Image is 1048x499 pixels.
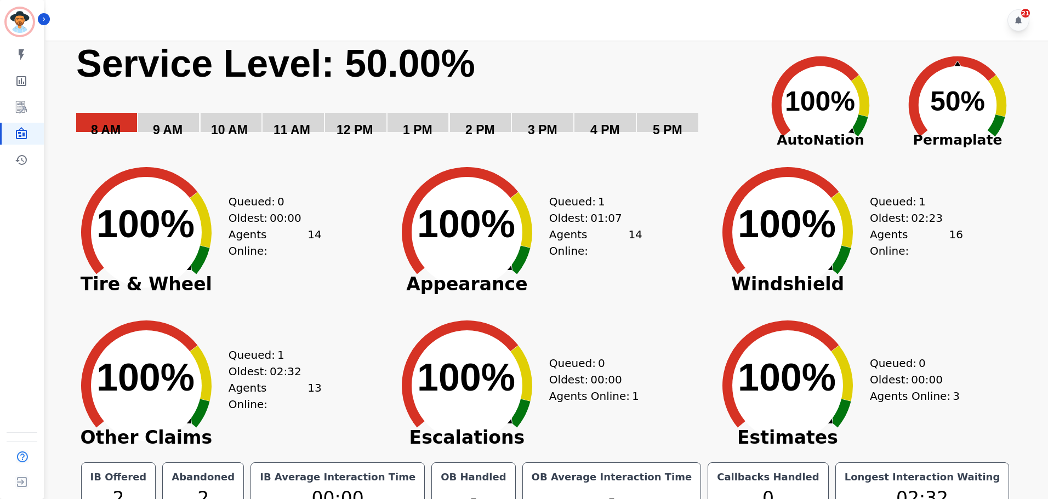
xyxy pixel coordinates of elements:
[549,210,631,226] div: Oldest:
[870,388,963,404] div: Agents Online:
[403,123,432,137] text: 1 PM
[889,130,1026,151] span: Permaplate
[598,355,605,371] span: 0
[229,363,311,380] div: Oldest:
[64,279,229,290] span: Tire & Wheel
[529,469,694,485] div: OB Average Interaction Time
[549,193,631,210] div: Queued:
[919,193,926,210] span: 1
[169,469,237,485] div: Abandoned
[417,356,515,399] text: 100%
[705,279,870,290] span: Windshield
[953,388,960,404] span: 3
[76,42,475,85] text: Service Level: 50.00%
[385,432,549,443] span: Escalations
[870,371,952,388] div: Oldest:
[385,279,549,290] span: Appearance
[277,347,284,363] span: 1
[632,388,639,404] span: 1
[949,226,962,259] span: 16
[229,226,322,259] div: Agents Online:
[153,123,183,137] text: 9 AM
[911,371,943,388] span: 00:00
[738,356,836,399] text: 100%
[785,86,855,117] text: 100%
[653,123,682,137] text: 5 PM
[7,9,33,35] img: Bordered avatar
[307,226,321,259] span: 14
[528,123,557,137] text: 3 PM
[628,226,642,259] span: 14
[752,130,889,151] span: AutoNation
[1021,9,1030,18] div: 21
[270,363,301,380] span: 02:32
[229,347,311,363] div: Queued:
[465,123,495,137] text: 2 PM
[549,388,642,404] div: Agents Online:
[549,355,631,371] div: Queued:
[91,123,121,137] text: 8 AM
[590,371,622,388] span: 00:00
[229,193,311,210] div: Queued:
[738,203,836,245] text: 100%
[590,123,620,137] text: 4 PM
[96,356,195,399] text: 100%
[64,432,229,443] span: Other Claims
[337,123,373,137] text: 12 PM
[549,371,631,388] div: Oldest:
[438,469,508,485] div: OB Handled
[870,210,952,226] div: Oldest:
[715,469,822,485] div: Callbacks Handled
[270,210,301,226] span: 00:00
[96,203,195,245] text: 100%
[229,380,322,412] div: Agents Online:
[75,41,750,153] svg: Service Level: 0%
[598,193,605,210] span: 1
[911,210,943,226] span: 02:23
[590,210,622,226] span: 01:07
[870,193,952,210] div: Queued:
[919,355,926,371] span: 0
[870,226,963,259] div: Agents Online:
[211,123,248,137] text: 10 AM
[549,226,642,259] div: Agents Online:
[870,355,952,371] div: Queued:
[258,469,418,485] div: IB Average Interaction Time
[842,469,1003,485] div: Longest Interaction Waiting
[705,432,870,443] span: Estimates
[307,380,321,412] span: 13
[277,193,284,210] span: 0
[417,203,515,245] text: 100%
[229,210,311,226] div: Oldest:
[930,86,985,117] text: 50%
[274,123,310,137] text: 11 AM
[88,469,149,485] div: IB Offered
